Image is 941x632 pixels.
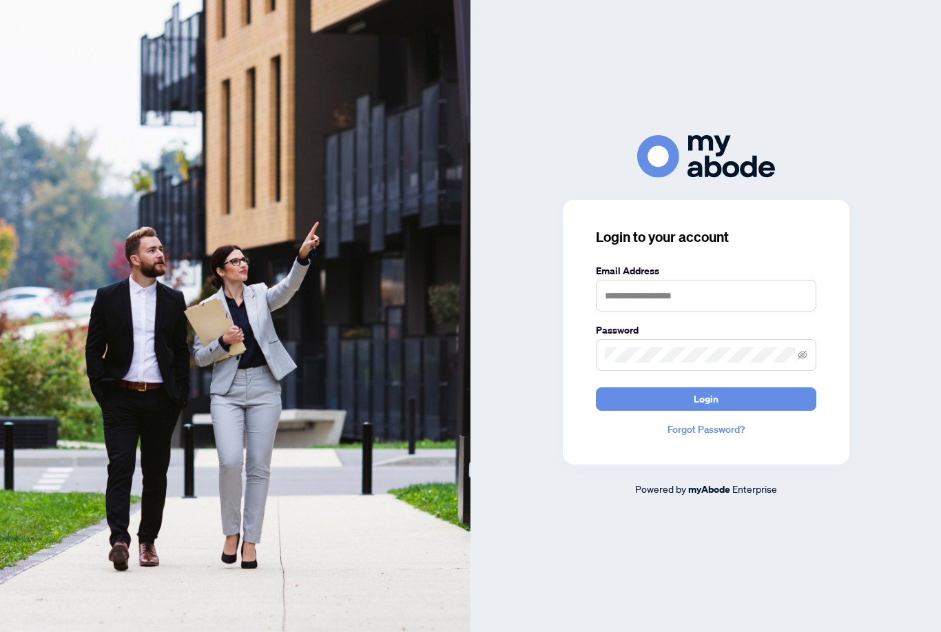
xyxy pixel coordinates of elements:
[694,388,718,410] span: Login
[732,482,777,495] span: Enterprise
[596,422,816,437] a: Forgot Password?
[798,350,807,360] span: eye-invisible
[596,323,816,338] label: Password
[635,482,686,495] span: Powered by
[596,387,816,411] button: Login
[596,263,816,278] label: Email Address
[596,227,816,247] h3: Login to your account
[637,135,775,177] img: ma-logo
[688,482,730,497] a: myAbode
